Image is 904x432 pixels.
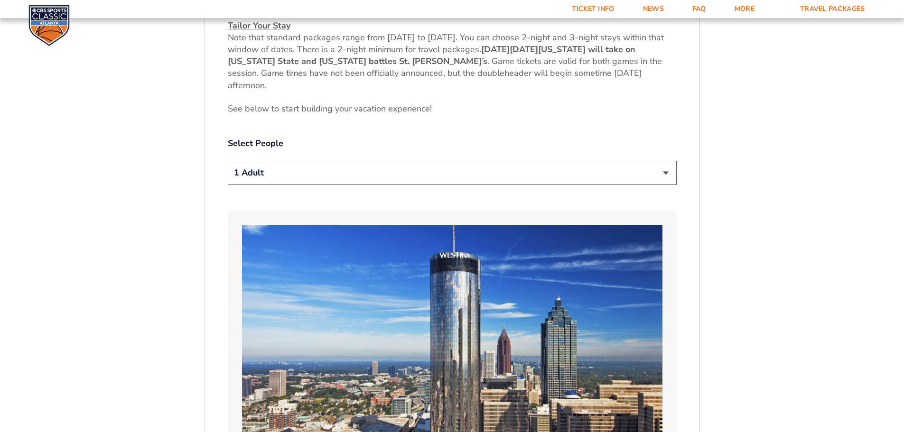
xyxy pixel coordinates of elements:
[393,103,432,114] span: xperience!
[481,44,538,55] strong: [DATE][DATE]
[28,5,70,46] img: CBS Sports Classic
[228,44,635,67] strong: [US_STATE] will take on [US_STATE] State and [US_STATE] battles St. [PERSON_NAME]’s
[228,138,677,149] label: Select People
[228,55,662,91] span: . Game tickets are valid for both games in the session. Game times have not been officially annou...
[228,32,664,55] span: Note that standard packages range from [DATE] to [DATE]. You can choose 2-night and 3-night stays...
[228,20,290,31] u: Tailor Your Stay
[228,103,677,115] p: See below to start building your vacation e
